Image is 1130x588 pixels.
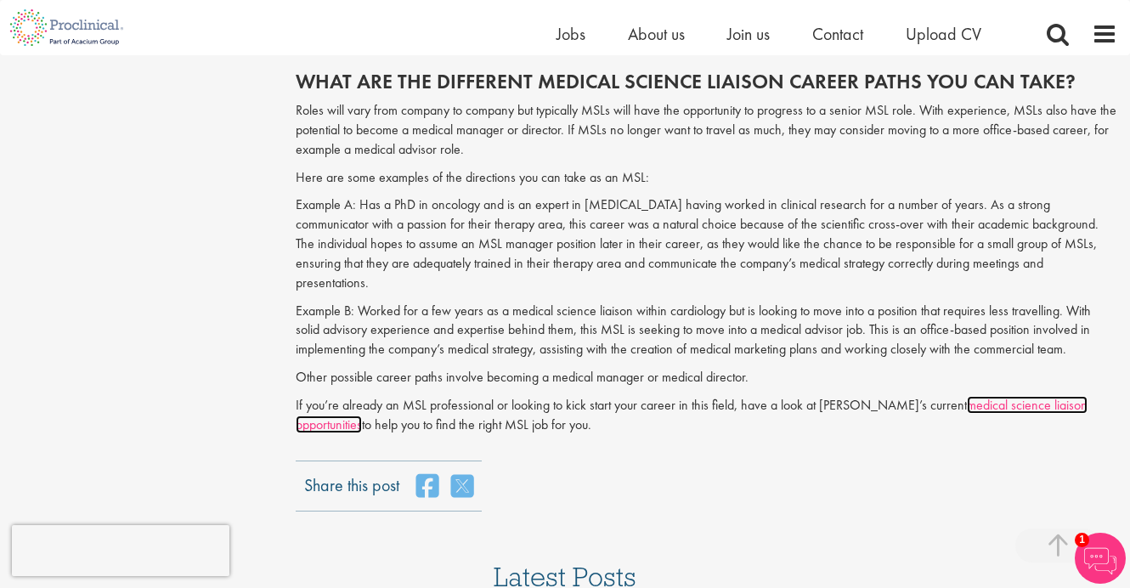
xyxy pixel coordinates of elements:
a: share on twitter [451,473,473,499]
img: Chatbot [1075,533,1126,584]
p: Other possible career paths involve becoming a medical manager or medical director. [296,368,1118,387]
a: Join us [727,23,770,45]
a: Upload CV [906,23,981,45]
p: Roles will vary from company to company but typically MSLs will have the opportunity to progress ... [296,101,1118,160]
label: Share this post [304,473,399,485]
p: Here are some examples of the directions you can take as an MSL: [296,168,1118,188]
a: Jobs [557,23,585,45]
h2: What are the different medical science liaison career paths you can take? [296,71,1118,93]
p: Example B: Worked for a few years as a medical science liaison within cardiology but is looking t... [296,302,1118,360]
p: If you’re already an MSL professional or looking to kick start your career in this field, have a ... [296,396,1118,435]
iframe: reCAPTCHA [12,525,229,576]
a: About us [628,23,685,45]
p: Example A: Has a PhD in oncology and is an expert in [MEDICAL_DATA] having worked in clinical res... [296,195,1118,292]
a: Contact [812,23,863,45]
a: share on facebook [416,473,438,499]
span: 1 [1075,533,1089,547]
a: medical science liaison opportunities [296,396,1088,433]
